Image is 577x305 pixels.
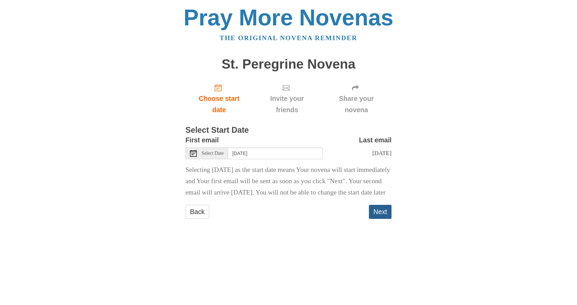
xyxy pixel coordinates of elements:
[220,34,358,42] a: The original novena reminder
[202,151,224,156] span: Select Date
[184,5,394,30] a: Pray More Novenas
[185,205,209,219] a: Back
[328,93,385,116] span: Share your novena
[253,78,321,119] div: Click "Next" to confirm your start date first.
[192,93,246,116] span: Choose start date
[372,150,392,156] span: [DATE]
[369,205,392,219] button: Next
[185,164,392,198] p: Selecting [DATE] as the start date means Your novena will start immediately and Your first email ...
[185,78,253,119] a: Choose start date
[321,78,392,119] div: Click "Next" to confirm your start date first.
[185,134,219,146] label: First email
[185,57,392,72] h1: St. Peregrine Novena
[228,148,323,159] input: Use the arrow keys to pick a date
[185,126,392,135] h3: Select Start Date
[260,93,314,116] span: Invite your friends
[359,134,392,146] label: Last email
